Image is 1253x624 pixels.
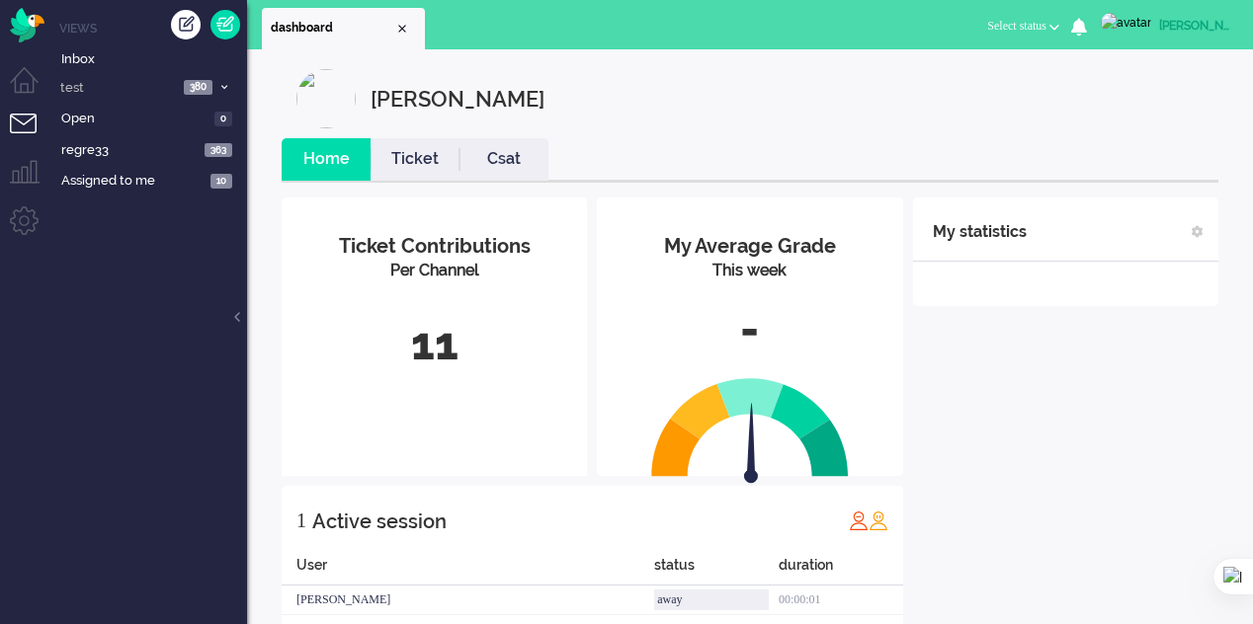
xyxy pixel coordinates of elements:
div: duration [779,555,903,585]
a: Assigned to me 10 [57,169,247,191]
span: Assigned to me [61,172,205,191]
span: 10 [210,174,232,189]
img: profile_orange.svg [869,510,888,530]
div: - [612,297,887,362]
a: Home [282,148,371,171]
li: Tickets menu [10,114,54,158]
li: Ticket [371,138,459,181]
a: Ticket [371,148,459,171]
span: dashboard [271,20,394,37]
div: My Average Grade [612,232,887,261]
a: Open 0 [57,107,247,128]
div: Ticket Contributions [296,232,572,261]
img: arrow.svg [709,403,794,488]
span: 0 [214,112,232,126]
div: 00:00:01 [779,585,903,615]
img: avatar [1101,13,1151,33]
a: Inbox [57,47,247,69]
img: profile_red.svg [849,510,869,530]
span: Select status [987,19,1046,33]
div: 11 [296,312,572,377]
li: Views [59,20,247,37]
li: Csat [459,138,548,181]
div: My statistics [933,212,1027,252]
div: [PERSON_NAME] [1159,16,1233,36]
span: 380 [184,80,212,95]
span: Open [61,110,209,128]
div: User [282,555,654,585]
li: Select status [975,6,1071,49]
button: Select status [975,12,1071,40]
span: regre33 [61,141,199,160]
img: flow_omnibird.svg [10,8,44,42]
li: Home [282,138,371,181]
div: 1 [296,501,306,540]
div: Close tab [394,21,410,37]
span: test [57,79,178,98]
li: Supervisor menu [10,160,54,204]
div: status [654,555,779,585]
div: [PERSON_NAME] [371,69,544,128]
li: Admin menu [10,206,54,251]
li: Dashboard menu [10,67,54,112]
a: regre33 363 [57,138,247,160]
div: [PERSON_NAME] [282,585,654,615]
li: Dashboard [262,8,425,49]
span: 363 [205,143,232,158]
div: This week [612,260,887,282]
div: Per Channel [296,260,572,282]
div: Create ticket [171,10,201,39]
img: semi_circle.svg [651,377,849,477]
div: Active session [312,502,447,541]
a: Quick Ticket [210,10,240,39]
img: profilePicture [296,69,356,128]
a: [PERSON_NAME] [1097,12,1233,33]
span: Inbox [61,50,247,69]
div: away [654,589,769,610]
a: Omnidesk [10,13,44,28]
a: Csat [459,148,548,171]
